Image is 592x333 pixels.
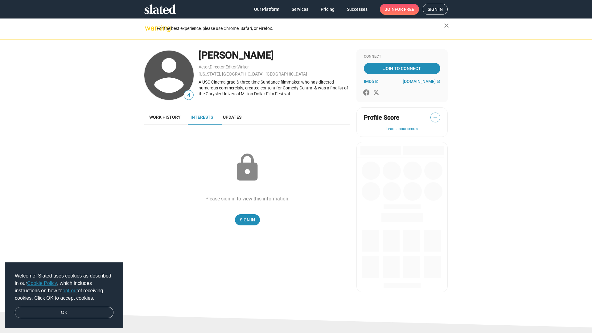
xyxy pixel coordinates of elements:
[210,64,225,69] a: Director
[199,72,307,76] a: [US_STATE], [GEOGRAPHIC_DATA], [GEOGRAPHIC_DATA]
[145,24,152,32] mat-icon: warning
[292,4,308,15] span: Services
[428,4,443,14] span: Sign in
[249,4,284,15] a: Our Platform
[254,4,279,15] span: Our Platform
[225,64,237,69] a: Editor
[364,63,440,74] a: Join To Connect
[287,4,313,15] a: Services
[364,79,374,84] span: IMDb
[364,79,379,84] a: IMDb
[149,115,181,120] span: Work history
[15,272,113,302] span: Welcome! Slated uses cookies as described in our , which includes instructions on how to of recei...
[209,66,210,69] span: ,
[235,214,260,225] a: Sign In
[347,4,368,15] span: Successes
[63,288,78,293] a: opt-out
[199,49,350,62] div: [PERSON_NAME]
[5,262,123,328] div: cookieconsent
[403,79,436,84] span: [DOMAIN_NAME]
[240,214,255,225] span: Sign In
[186,110,218,125] a: Interests
[223,115,241,120] span: Updates
[199,79,350,97] div: A USC Cinema grad & three-time Sundance filmmaker, who has directed numerous commercials, created...
[342,4,372,15] a: Successes
[364,54,440,59] div: Connect
[431,114,440,122] span: —
[364,127,440,132] button: Learn about scores
[157,24,444,33] div: For the best experience, please use Chrome, Safari, or Firefox.
[375,80,379,83] mat-icon: open_in_new
[316,4,339,15] a: Pricing
[364,113,399,122] span: Profile Score
[218,110,246,125] a: Updates
[437,80,440,83] mat-icon: open_in_new
[365,63,439,74] span: Join To Connect
[27,281,57,286] a: Cookie Policy
[385,4,414,15] span: Join
[321,4,335,15] span: Pricing
[403,79,440,84] a: [DOMAIN_NAME]
[199,64,209,69] a: Actor
[144,110,186,125] a: Work history
[380,4,419,15] a: Joinfor free
[232,152,263,183] mat-icon: lock
[184,91,193,100] span: 4
[205,195,290,202] div: Please sign in to view this information.
[237,64,249,69] a: Writer
[423,4,448,15] a: Sign in
[15,307,113,319] a: dismiss cookie message
[443,22,450,29] mat-icon: close
[395,4,414,15] span: for free
[191,115,213,120] span: Interests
